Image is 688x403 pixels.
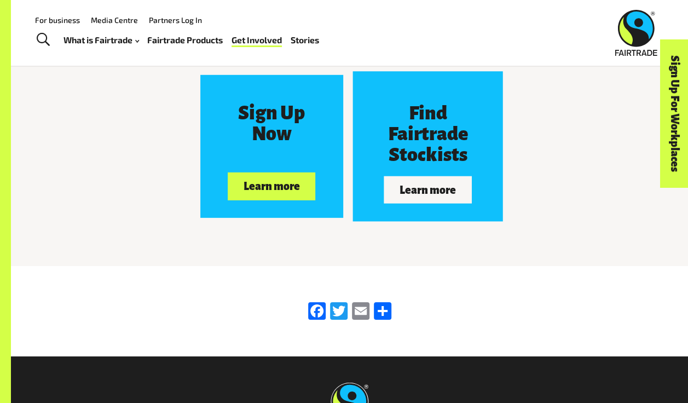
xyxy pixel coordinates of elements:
a: Facebook [306,302,328,321]
a: Fairtrade Products [147,32,223,48]
a: Get Involved [232,32,282,48]
a: Media Centre [91,15,138,25]
a: Stories [291,32,319,48]
h3: Find Fairtrade Stockists [374,103,481,166]
a: Twitter [328,302,350,321]
a: Email [350,302,372,321]
a: Sign Up Now Learn more [200,75,343,218]
a: For business [35,15,80,25]
a: Find Fairtrade Stockists Learn more [352,72,502,222]
button: Learn more [384,176,471,204]
a: Partners Log In [149,15,202,25]
h3: Sign Up Now [218,103,325,145]
a: Toggle Search [30,26,56,54]
a: What is Fairtrade [63,32,139,48]
button: Learn more [228,172,315,200]
a: Share [372,302,394,321]
img: Fairtrade Australia New Zealand logo [615,10,657,56]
